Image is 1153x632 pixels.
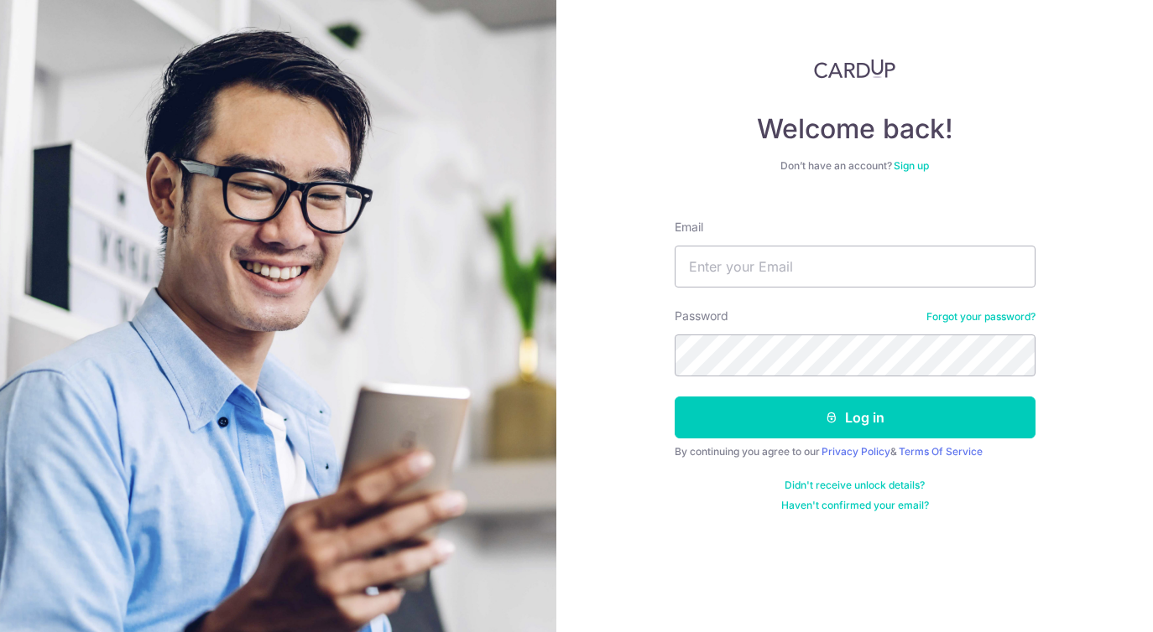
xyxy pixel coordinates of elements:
[675,445,1036,458] div: By continuing you agree to our &
[675,159,1036,173] div: Don’t have an account?
[675,396,1036,438] button: Log in
[675,246,1036,288] input: Enter your Email
[926,310,1036,324] a: Forgot your password?
[785,479,925,492] a: Didn't receive unlock details?
[822,445,890,458] a: Privacy Policy
[894,159,929,172] a: Sign up
[675,219,703,236] label: Email
[675,112,1036,146] h4: Welcome back!
[675,308,728,324] label: Password
[781,499,929,512] a: Haven't confirmed your email?
[899,445,983,458] a: Terms Of Service
[814,59,896,79] img: CardUp Logo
